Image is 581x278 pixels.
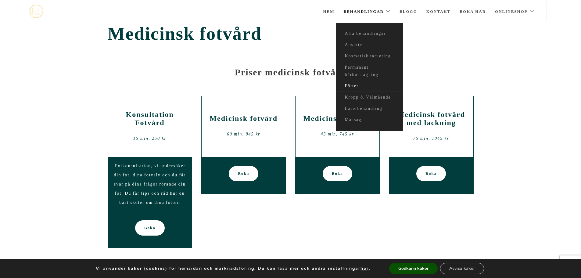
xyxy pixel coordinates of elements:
div: 15 min, 250 kr [113,134,188,143]
h2: Medicinsk fotvård [300,114,375,123]
a: Boka här [460,1,486,22]
span: Boka [332,166,343,181]
div: 45 min, 745 kr [300,130,375,139]
img: mjstudio [29,5,43,18]
button: Godkänn kakor [389,263,438,274]
button: Avvisa kakor [440,263,484,274]
span: Medicinsk fotvård [108,23,474,44]
div: 75 min, 1045 kr [394,134,469,143]
button: här [360,266,369,271]
a: Hem [323,1,334,22]
h2: Medicinsk fotvård med lackning [394,110,469,127]
a: Boka [323,166,352,181]
p: Vi använder kakor (cookies) för hemsidan och marknadsföring. Du kan läsa mer och ändra inställnin... [96,266,370,271]
a: Onlineshop [495,1,534,22]
a: Kosmetisk tatuering [336,51,403,62]
h2: Konsultation Fotvård [113,110,188,127]
span: Fotkonsultation, vi undersöker din fot, dina fotvalv och du får svar på dina frågor rörande din f... [114,164,186,205]
a: Laserbehandling [336,103,403,114]
a: Alla behandlingar [336,28,403,39]
span: Boka [144,220,156,236]
strong: Priser medicinsk fotvård [235,67,346,77]
a: mjstudio mjstudio mjstudio [29,5,43,18]
a: Fötter [336,81,403,92]
span: Boka [238,166,249,181]
a: Boka [416,166,446,181]
a: Boka [135,220,165,236]
a: Behandlingar [344,1,391,22]
div: 60 min, 845 kr [206,130,281,139]
a: Ansikte [336,39,403,51]
a: Blogg [400,1,417,22]
span: Boka [425,166,437,181]
h2: Medicinsk fotvård [206,114,281,123]
a: Kropp & Välmående [336,92,403,103]
a: Massage [336,114,403,126]
a: Boka [229,166,258,181]
a: Permanent hårborttagning [336,62,403,81]
a: Kontakt [426,1,451,22]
